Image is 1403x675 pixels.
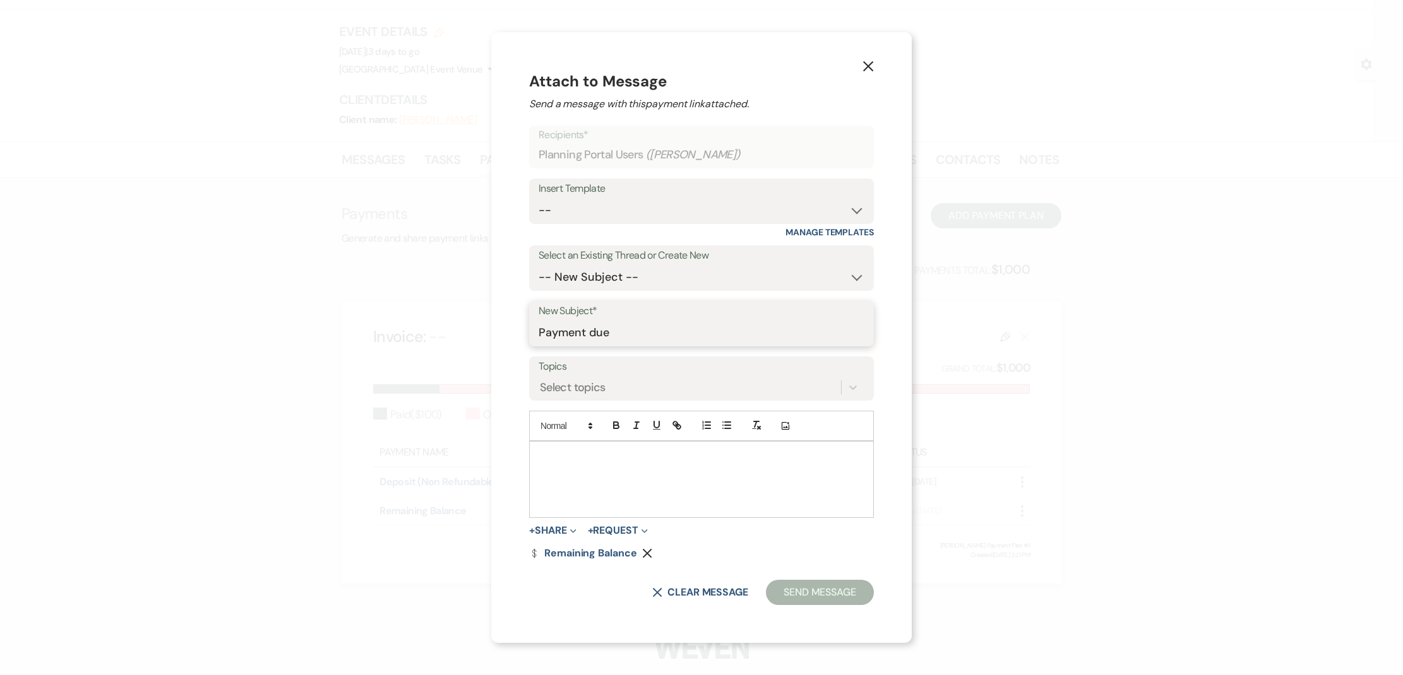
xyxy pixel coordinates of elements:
[652,587,748,597] button: Clear message
[539,143,864,167] div: Planning Portal Users
[529,70,874,93] h4: Attach to Message
[539,180,864,198] div: Insert Template
[785,226,874,238] a: Manage Templates
[540,379,606,396] div: Select topics
[529,548,637,558] a: Remaining Balance
[539,358,864,376] label: Topics
[766,580,874,605] button: Send Message
[529,97,874,112] h2: Send a message with this payment link attached.
[588,525,594,536] span: +
[529,525,535,536] span: +
[539,247,864,265] label: Select an Existing Thread or Create New
[539,302,864,320] label: New Subject*
[529,525,576,536] button: Share
[539,127,864,143] p: Recipients*
[646,146,741,163] span: ( [PERSON_NAME] )
[588,525,648,536] button: Request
